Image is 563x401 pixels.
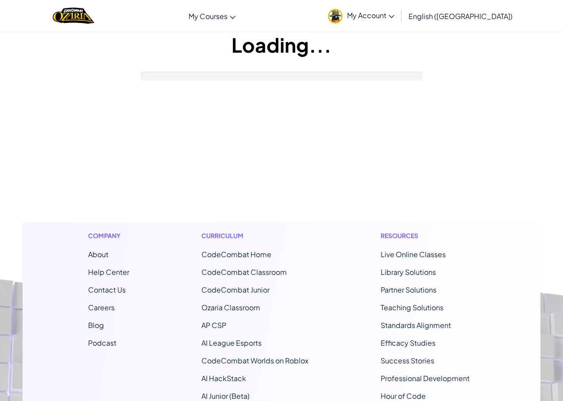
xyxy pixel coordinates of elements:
span: Contact Us [88,285,126,294]
span: CodeCombat Home [201,250,271,259]
a: AI Junior (Beta) [201,391,250,401]
a: AI League Esports [201,338,262,347]
h1: Resources [381,231,475,240]
a: Live Online Classes [381,250,446,259]
a: About [88,250,108,259]
a: English ([GEOGRAPHIC_DATA]) [404,4,517,28]
span: My Account [347,11,394,20]
a: CodeCombat Junior [201,285,270,294]
img: Home [53,7,94,25]
a: CodeCombat Classroom [201,267,287,277]
a: Partner Solutions [381,285,436,294]
a: Careers [88,303,115,312]
a: Library Solutions [381,267,436,277]
h1: Curriculum [201,231,308,240]
a: Help Center [88,267,129,277]
span: English ([GEOGRAPHIC_DATA]) [409,12,513,21]
a: Blog [88,320,104,330]
a: Ozaria by CodeCombat logo [53,7,94,25]
img: avatar [328,9,343,23]
a: Podcast [88,338,116,347]
a: Professional Development [381,374,470,383]
a: Teaching Solutions [381,303,443,312]
a: Standards Alignment [381,320,451,330]
a: CodeCombat Worlds on Roblox [201,356,308,365]
h1: Company [88,231,129,240]
a: Ozaria Classroom [201,303,260,312]
a: My Courses [184,4,240,28]
span: My Courses [189,12,228,21]
a: Success Stories [381,356,434,365]
a: Efficacy Studies [381,338,436,347]
a: AP CSP [201,320,226,330]
a: Hour of Code [381,391,426,401]
a: AI HackStack [201,374,246,383]
a: My Account [324,2,399,30]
